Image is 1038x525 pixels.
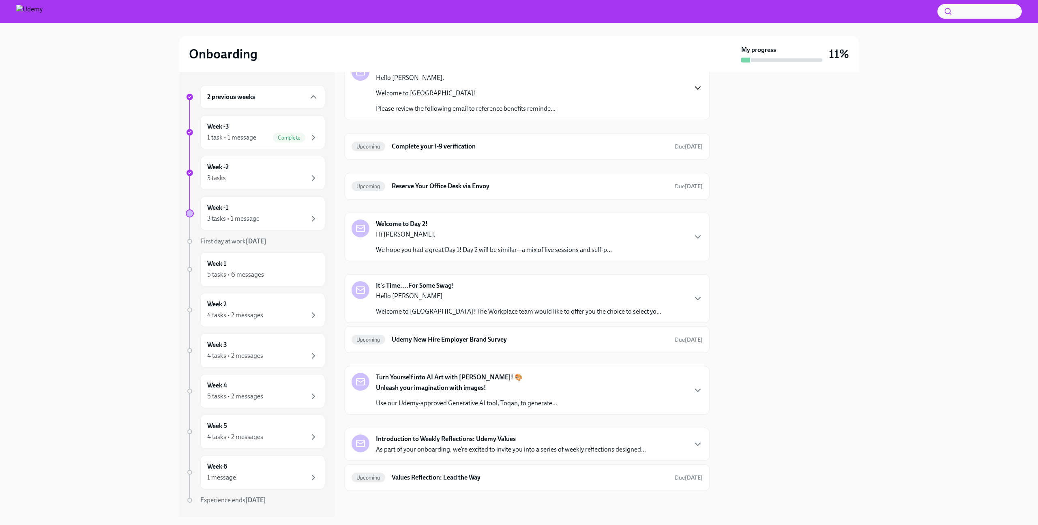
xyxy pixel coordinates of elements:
[675,474,703,482] span: September 1st, 2025 10:00
[207,214,259,223] div: 3 tasks • 1 message
[352,333,703,346] a: UpcomingUdemy New Hire Employer Brand SurveyDue[DATE]
[376,245,612,254] p: We hope you had a great Day 1! Day 2 will be similar—a mix of live sessions and self-p...
[207,340,227,349] h6: Week 3
[675,183,703,190] span: Due
[186,115,325,149] a: Week -31 task • 1 messageComplete
[829,47,849,61] h3: 11%
[376,230,612,239] p: Hi [PERSON_NAME],
[392,335,668,344] h6: Udemy New Hire Employer Brand Survey
[376,307,661,316] p: Welcome to [GEOGRAPHIC_DATA]! The Workplace team would like to offer you the choice to select yo...
[392,182,668,191] h6: Reserve Your Office Desk via Envoy
[200,85,325,109] div: 2 previous weeks
[186,415,325,449] a: Week 54 tasks • 2 messages
[186,156,325,190] a: Week -23 tasks
[273,135,305,141] span: Complete
[186,334,325,368] a: Week 34 tasks • 2 messages
[675,183,703,190] span: August 30th, 2025 12:00
[675,143,703,150] span: Due
[741,45,776,54] strong: My progress
[352,475,385,481] span: Upcoming
[200,496,266,504] span: Experience ends
[685,336,703,343] strong: [DATE]
[675,336,703,344] span: August 30th, 2025 10:00
[376,219,428,228] strong: Welcome to Day 2!
[207,122,229,131] h6: Week -3
[685,143,703,150] strong: [DATE]
[245,496,266,504] strong: [DATE]
[376,435,516,443] strong: Introduction to Weekly Reflections: Udemy Values
[186,252,325,286] a: Week 15 tasks • 6 messages
[352,183,385,189] span: Upcoming
[207,93,255,101] h6: 2 previous weeks
[207,259,226,268] h6: Week 1
[16,5,43,18] img: Udemy
[186,237,325,246] a: First day at work[DATE]
[376,373,523,382] strong: Turn Yourself into AI Art with [PERSON_NAME]! 🎨
[186,374,325,408] a: Week 45 tasks • 2 messages
[376,281,454,290] strong: It's Time....For Some Swag!
[376,89,555,98] p: Welcome to [GEOGRAPHIC_DATA]!
[376,292,661,301] p: Hello [PERSON_NAME]
[207,300,227,309] h6: Week 2
[207,203,228,212] h6: Week -1
[207,422,227,430] h6: Week 5
[207,462,227,471] h6: Week 6
[352,180,703,193] a: UpcomingReserve Your Office Desk via EnvoyDue[DATE]
[675,336,703,343] span: Due
[376,399,557,408] p: Use our Udemy-approved Generative AI tool, Toqan, to generate...
[352,471,703,484] a: UpcomingValues Reflection: Lead the WayDue[DATE]
[207,133,256,142] div: 1 task • 1 message
[392,142,668,151] h6: Complete your I-9 verification
[352,337,385,343] span: Upcoming
[186,293,325,327] a: Week 24 tasks • 2 messages
[392,473,668,482] h6: Values Reflection: Lead the Way
[675,474,703,481] span: Due
[376,384,486,392] strong: Unleash your imagination with images!
[200,237,266,245] span: First day at work
[207,174,226,183] div: 3 tasks
[186,196,325,230] a: Week -13 tasks • 1 message
[207,270,264,279] div: 5 tasks • 6 messages
[376,73,555,82] p: Hello [PERSON_NAME],
[207,163,229,172] h6: Week -2
[352,144,385,150] span: Upcoming
[376,445,646,454] p: As part of your onboarding, we’re excited to invite you into a series of weekly reflections desig...
[207,381,227,390] h6: Week 4
[207,351,263,360] div: 4 tasks • 2 messages
[246,237,266,245] strong: [DATE]
[207,473,236,482] div: 1 message
[207,392,263,401] div: 5 tasks • 2 messages
[685,183,703,190] strong: [DATE]
[685,474,703,481] strong: [DATE]
[352,140,703,153] a: UpcomingComplete your I-9 verificationDue[DATE]
[376,104,555,113] p: Please review the following email to reference benefits reminde...
[189,46,257,62] h2: Onboarding
[207,311,263,320] div: 4 tasks • 2 messages
[186,455,325,489] a: Week 61 message
[207,432,263,441] div: 4 tasks • 2 messages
